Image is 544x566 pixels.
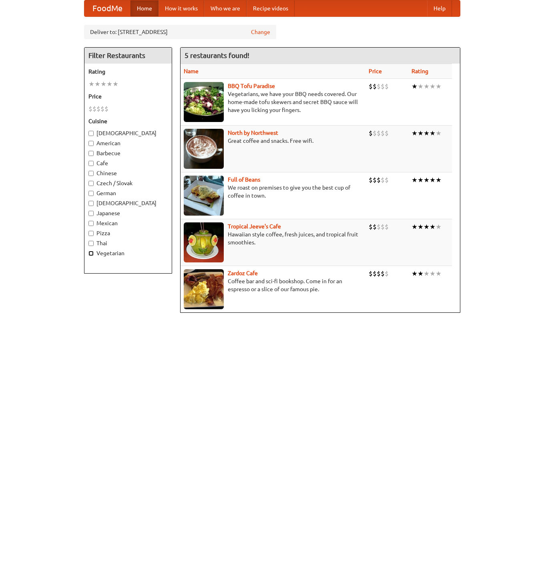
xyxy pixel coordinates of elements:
p: Hawaiian style coffee, fresh juices, and tropical fruit smoothies. [184,230,362,246]
img: jeeves.jpg [184,222,224,262]
li: ★ [430,82,436,91]
h5: Price [88,92,168,100]
input: [DEMOGRAPHIC_DATA] [88,201,94,206]
li: $ [385,222,389,231]
li: ★ [418,82,424,91]
li: ★ [412,222,418,231]
a: Change [251,28,270,36]
label: German [88,189,168,197]
a: Recipe videos [247,0,295,16]
li: $ [88,104,92,113]
li: $ [377,82,381,91]
input: Czech / Slovak [88,181,94,186]
a: Price [369,68,382,74]
li: $ [100,104,104,113]
a: Tropical Jeeve's Cafe [228,223,281,230]
img: zardoz.jpg [184,269,224,309]
li: $ [385,176,389,184]
label: Cafe [88,159,168,167]
li: $ [369,222,373,231]
div: Deliver to: [STREET_ADDRESS] [84,25,276,39]
li: ★ [436,129,442,138]
li: ★ [424,176,430,184]
label: American [88,139,168,147]
li: ★ [412,176,418,184]
input: Vegetarian [88,251,94,256]
li: $ [381,129,385,138]
li: $ [369,82,373,91]
input: American [88,141,94,146]
li: ★ [436,222,442,231]
li: $ [377,129,381,138]
li: $ [92,104,96,113]
li: ★ [430,129,436,138]
li: ★ [412,129,418,138]
li: $ [96,104,100,113]
li: $ [373,176,377,184]
a: FoodMe [84,0,130,16]
a: Zardoz Cafe [228,270,258,276]
img: north.jpg [184,129,224,169]
a: Home [130,0,159,16]
h5: Cuisine [88,117,168,125]
li: $ [381,82,385,91]
li: ★ [112,80,118,88]
li: ★ [424,222,430,231]
li: ★ [106,80,112,88]
label: [DEMOGRAPHIC_DATA] [88,199,168,207]
li: ★ [100,80,106,88]
li: $ [377,222,381,231]
input: Mexican [88,221,94,226]
label: Barbecue [88,149,168,157]
p: Coffee bar and sci-fi bookshop. Come in for an espresso or a slice of our famous pie. [184,277,362,293]
a: BBQ Tofu Paradise [228,83,275,89]
li: ★ [436,269,442,278]
h4: Filter Restaurants [84,48,172,64]
li: ★ [412,269,418,278]
a: Rating [412,68,428,74]
a: North by Northwest [228,130,278,136]
label: Japanese [88,209,168,217]
p: We roast on premises to give you the best cup of coffee in town. [184,184,362,200]
p: Great coffee and snacks. Free wifi. [184,137,362,145]
input: Pizza [88,231,94,236]
img: tofuparadise.jpg [184,82,224,122]
a: How it works [159,0,204,16]
li: ★ [436,82,442,91]
li: ★ [418,176,424,184]
li: ★ [430,222,436,231]
li: $ [373,82,377,91]
li: $ [381,176,385,184]
input: Japanese [88,211,94,216]
li: $ [377,176,381,184]
li: ★ [418,269,424,278]
li: $ [104,104,108,113]
li: ★ [412,82,418,91]
li: ★ [436,176,442,184]
li: $ [369,176,373,184]
li: $ [381,222,385,231]
li: $ [381,269,385,278]
input: [DEMOGRAPHIC_DATA] [88,131,94,136]
h5: Rating [88,68,168,76]
li: $ [373,222,377,231]
a: Help [427,0,452,16]
label: Thai [88,239,168,247]
li: $ [385,269,389,278]
li: ★ [424,269,430,278]
li: ★ [424,82,430,91]
li: ★ [94,80,100,88]
li: ★ [424,129,430,138]
input: German [88,191,94,196]
a: Who we are [204,0,247,16]
label: Pizza [88,229,168,237]
li: $ [373,129,377,138]
input: Chinese [88,171,94,176]
li: ★ [418,222,424,231]
li: $ [373,269,377,278]
li: $ [385,129,389,138]
a: Name [184,68,199,74]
